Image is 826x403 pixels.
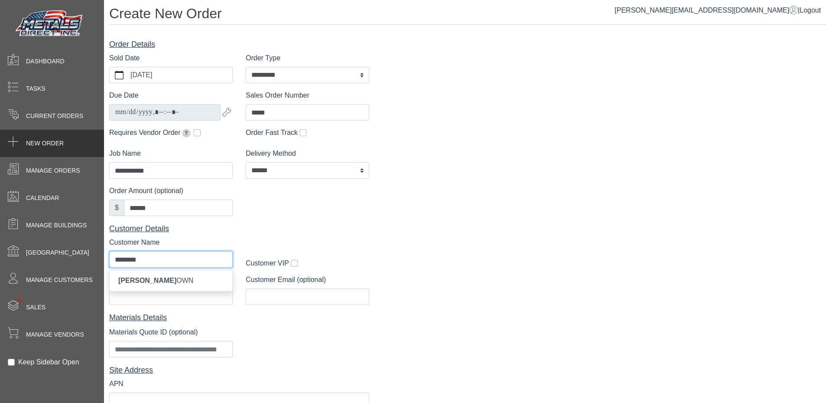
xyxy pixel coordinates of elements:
[109,5,826,25] h1: Create New Order
[18,357,79,367] label: Keep Sidebar Open
[26,57,65,66] span: Dashboard
[109,186,183,196] label: Order Amount (optional)
[246,128,298,138] label: Order Fast Track
[615,5,821,16] div: |
[26,139,64,148] span: New Order
[26,330,84,339] span: Manage Vendors
[8,286,30,314] span: •
[109,200,124,216] div: $
[26,303,46,312] span: Sales
[182,129,191,138] span: Extends due date by 2 weeks for pickup orders
[118,277,176,284] span: [PERSON_NAME]
[109,237,159,248] label: Customer Name
[109,379,124,389] label: APN
[109,128,192,138] label: Requires Vendor Order
[129,67,232,83] label: [DATE]
[109,90,139,101] label: Due Date
[109,223,369,235] div: Customer Details
[26,166,80,175] span: Manage Orders
[800,7,821,14] span: Logout
[246,258,289,269] label: Customer VIP
[109,327,198,337] label: Materials Quote ID (optional)
[615,7,798,14] a: [PERSON_NAME][EMAIL_ADDRESS][DOMAIN_NAME]
[109,364,369,376] div: Site Address
[110,67,129,83] button: calendar
[109,148,141,159] label: Job Name
[26,248,89,257] span: [GEOGRAPHIC_DATA]
[109,53,140,63] label: Sold Date
[115,71,124,79] svg: calendar
[246,53,280,63] label: Order Type
[109,39,369,50] div: Order Details
[26,84,46,93] span: Tasks
[26,111,83,121] span: Current Orders
[118,277,193,284] span: OWN
[26,275,93,285] span: Manage Customers
[26,193,59,203] span: Calendar
[246,90,309,101] label: Sales Order Number
[13,8,87,40] img: Metals Direct Inc Logo
[109,312,369,324] div: Materials Details
[26,221,87,230] span: Manage Buildings
[246,275,326,285] label: Customer Email (optional)
[246,148,296,159] label: Delivery Method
